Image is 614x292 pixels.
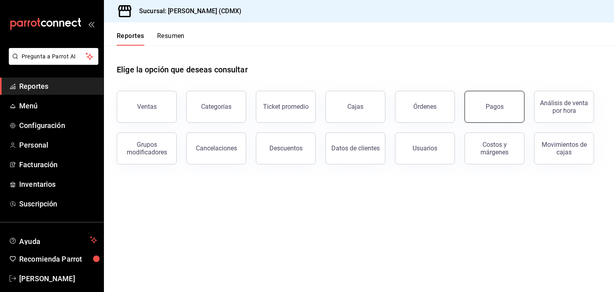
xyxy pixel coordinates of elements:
[19,235,87,245] span: Ayuda
[395,132,455,164] button: Usuarios
[157,32,185,46] button: Resumen
[464,132,524,164] button: Costos y márgenes
[263,103,309,110] div: Ticket promedio
[196,144,237,152] div: Cancelaciones
[19,81,97,92] span: Reportes
[117,91,177,123] button: Ventas
[413,103,437,110] div: Órdenes
[256,91,316,123] button: Ticket promedio
[137,103,157,110] div: Ventas
[122,141,171,156] div: Grupos modificadores
[486,103,504,110] div: Pagos
[534,91,594,123] button: Análisis de venta por hora
[325,132,385,164] button: Datos de clientes
[133,6,241,16] h3: Sucursal: [PERSON_NAME] (CDMX)
[117,132,177,164] button: Grupos modificadores
[117,64,248,76] h1: Elige la opción que deseas consultar
[534,132,594,164] button: Movimientos de cajas
[19,120,97,131] span: Configuración
[186,91,246,123] button: Categorías
[186,132,246,164] button: Cancelaciones
[395,91,455,123] button: Órdenes
[117,32,185,46] div: navigation tabs
[19,179,97,190] span: Inventarios
[325,91,385,123] a: Cajas
[9,48,98,65] button: Pregunta a Parrot AI
[347,102,364,112] div: Cajas
[19,198,97,209] span: Suscripción
[6,58,98,66] a: Pregunta a Parrot AI
[19,273,97,284] span: [PERSON_NAME]
[269,144,303,152] div: Descuentos
[22,52,86,61] span: Pregunta a Parrot AI
[19,159,97,170] span: Facturación
[331,144,380,152] div: Datos de clientes
[413,144,437,152] div: Usuarios
[539,99,589,114] div: Análisis de venta por hora
[19,100,97,111] span: Menú
[117,32,144,46] button: Reportes
[19,254,97,264] span: Recomienda Parrot
[539,141,589,156] div: Movimientos de cajas
[464,91,524,123] button: Pagos
[256,132,316,164] button: Descuentos
[201,103,231,110] div: Categorías
[19,140,97,150] span: Personal
[470,141,519,156] div: Costos y márgenes
[88,21,94,27] button: open_drawer_menu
